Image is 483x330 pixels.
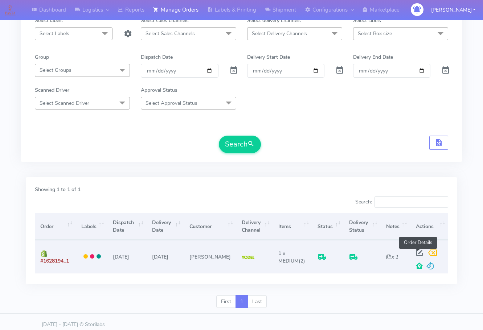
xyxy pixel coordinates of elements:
[40,257,69,264] span: #1628194_1
[278,250,305,264] span: (2)
[107,240,147,273] td: [DATE]
[344,213,380,240] th: Delivery Status: activate to sort column ascending
[146,100,197,107] span: Select Approval Status
[35,17,63,24] label: Select labels
[35,213,75,240] th: Order: activate to sort column ascending
[273,213,312,240] th: Items: activate to sort column ascending
[35,186,81,193] label: Showing 1 to 1 of 1
[219,136,261,153] button: Search
[184,240,236,273] td: [PERSON_NAME]
[141,17,189,24] label: Select sales channels
[353,17,381,24] label: Select labels
[236,295,248,308] a: 1
[141,86,177,94] label: Approval Status
[278,250,299,264] span: 1 x MEDIUM
[242,256,254,259] img: Yodel
[312,213,344,240] th: Status: activate to sort column ascending
[426,3,481,17] button: [PERSON_NAME]
[40,100,89,107] span: Select Scanned Driver
[247,17,301,24] label: Select delivery channels
[353,53,393,61] label: Delivery End Date
[252,30,307,37] span: Select Delivery Channels
[247,53,290,61] label: Delivery Start Date
[35,53,49,61] label: Group
[184,213,236,240] th: Customer: activate to sort column ascending
[410,213,448,240] th: Actions: activate to sort column ascending
[40,67,71,74] span: Select Groups
[355,196,448,208] label: Search:
[40,250,48,257] img: shopify.png
[147,213,184,240] th: Delivery Date: activate to sort column ascending
[386,253,398,260] i: x 1
[358,30,392,37] span: Select Box size
[380,213,410,240] th: Notes: activate to sort column ascending
[75,213,107,240] th: Labels: activate to sort column ascending
[147,240,184,273] td: [DATE]
[141,53,173,61] label: Dispatch Date
[107,213,147,240] th: Dispatch Date: activate to sort column ascending
[40,30,69,37] span: Select Labels
[236,213,273,240] th: Delivery Channel: activate to sort column ascending
[374,196,448,208] input: Search:
[146,30,195,37] span: Select Sales Channels
[35,86,69,94] label: Scanned Driver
